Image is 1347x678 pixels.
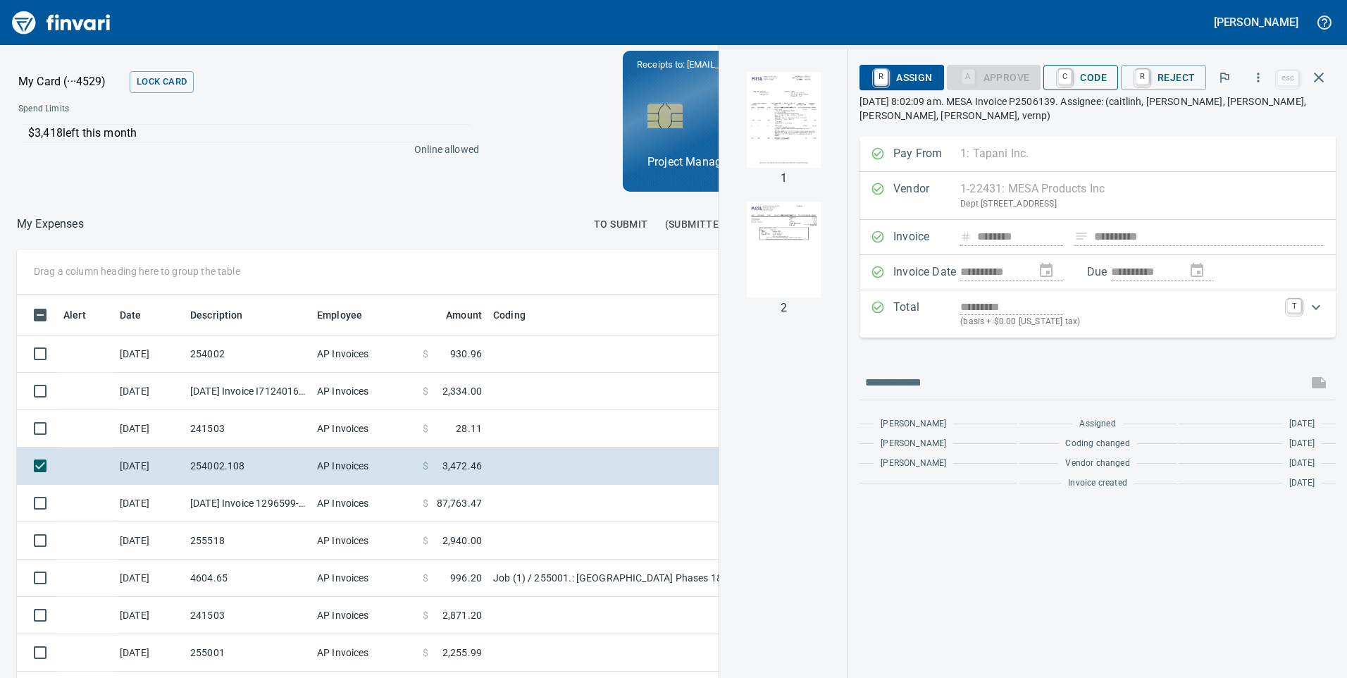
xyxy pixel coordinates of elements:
a: R [1136,69,1149,85]
a: esc [1277,70,1298,86]
button: Lock Card [130,71,194,93]
span: [PERSON_NAME] [881,417,946,431]
span: Code [1055,66,1107,90]
td: [DATE] [114,410,185,448]
td: [DATE] Invoice 1296599-22 from [PERSON_NAME] Enterprises Inc (1-10368) [185,485,311,522]
button: [PERSON_NAME] [1210,11,1302,33]
span: $ [423,347,428,361]
span: [PERSON_NAME] [881,457,946,471]
span: This records your message into the invoice and notifies anyone mentioned [1302,366,1336,400]
td: 241503 [185,410,311,448]
span: [DATE] [1289,457,1315,471]
p: Project Management [647,154,845,171]
span: [EMAIL_ADDRESS][DOMAIN_NAME] [685,58,833,71]
span: Coding [493,307,544,323]
span: Alert [63,307,104,323]
span: 28.11 [456,421,482,436]
td: [DATE] [114,634,185,672]
p: My Card (···4529) [18,73,124,90]
td: AP Invoices [311,448,417,485]
td: 255518 [185,522,311,560]
span: $ [423,421,428,436]
span: [PERSON_NAME] [881,437,946,451]
span: Lock Card [137,74,187,90]
p: $3,418 left this month [28,125,470,142]
span: $ [423,608,428,622]
button: Flag [1209,62,1240,93]
td: [DATE] [114,560,185,597]
a: C [1058,69,1072,85]
span: Employee [317,307,380,323]
span: 2,255.99 [442,646,482,660]
h5: [PERSON_NAME] [1214,15,1298,30]
span: Amount [428,307,482,323]
p: (basis + $0.00 [US_STATE] tax) [960,315,1279,329]
span: $ [423,534,428,548]
img: Page 2 [735,202,831,297]
span: Date [120,307,142,323]
p: Receipts to: [637,58,855,72]
p: Total [893,299,960,329]
span: 2,940.00 [442,534,482,548]
td: [DATE] [114,373,185,410]
span: Assign [871,66,932,90]
td: AP Invoices [311,560,417,597]
td: [DATE] [114,485,185,522]
span: (Submitted) [665,216,729,233]
td: AP Invoices [311,410,417,448]
p: My Expenses [17,216,84,233]
p: 2 [781,300,787,316]
span: 2,334.00 [442,384,482,398]
span: [DATE] [1289,417,1315,431]
span: Spend Limits [18,102,273,116]
td: [DATE] Invoice I7124016 from H.D. [PERSON_NAME] Company Inc. (1-10431) [185,373,311,410]
span: Amount [446,307,482,323]
p: [DATE] 8:02:09 am. MESA Invoice P2506139. Assignee: (caitlinh, [PERSON_NAME], [PERSON_NAME], [PER... [859,94,1336,123]
span: 87,763.47 [437,496,482,510]
span: 930.96 [450,347,482,361]
span: Coding [493,307,526,323]
span: [DATE] [1289,437,1315,451]
a: R [874,69,888,85]
span: Date [120,307,160,323]
p: Online allowed [7,142,479,156]
td: AP Invoices [311,634,417,672]
span: Description [190,307,243,323]
img: Finvari [8,6,114,39]
td: 4604.65 [185,560,311,597]
div: Coding Required [947,70,1041,82]
td: AP Invoices [311,485,417,522]
span: Reject [1132,66,1195,90]
button: RAssign [859,65,943,90]
td: AP Invoices [311,522,417,560]
td: 254002 [185,335,311,373]
button: More [1243,62,1274,93]
td: [DATE] [114,335,185,373]
td: AP Invoices [311,597,417,634]
span: 996.20 [450,571,482,585]
span: Coding changed [1065,437,1129,451]
span: Employee [317,307,362,323]
span: Close invoice [1274,61,1336,94]
span: Invoice created [1068,476,1127,491]
span: 2,871.20 [442,608,482,622]
td: [DATE] [114,597,185,634]
span: Alert [63,307,86,323]
td: AP Invoices [311,335,417,373]
span: [DATE] [1289,476,1315,491]
td: [DATE] [114,448,185,485]
td: 241503 [185,597,311,634]
p: Drag a column heading here to group the table [34,264,240,278]
span: $ [423,646,428,660]
span: $ [423,571,428,585]
span: $ [423,459,428,473]
div: Expand [859,290,1336,338]
button: RReject [1121,65,1206,90]
td: AP Invoices [311,373,417,410]
span: Assigned [1079,417,1115,431]
nav: breadcrumb [17,216,84,233]
td: 255001 [185,634,311,672]
span: Vendor changed [1065,457,1129,471]
button: CCode [1043,65,1118,90]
